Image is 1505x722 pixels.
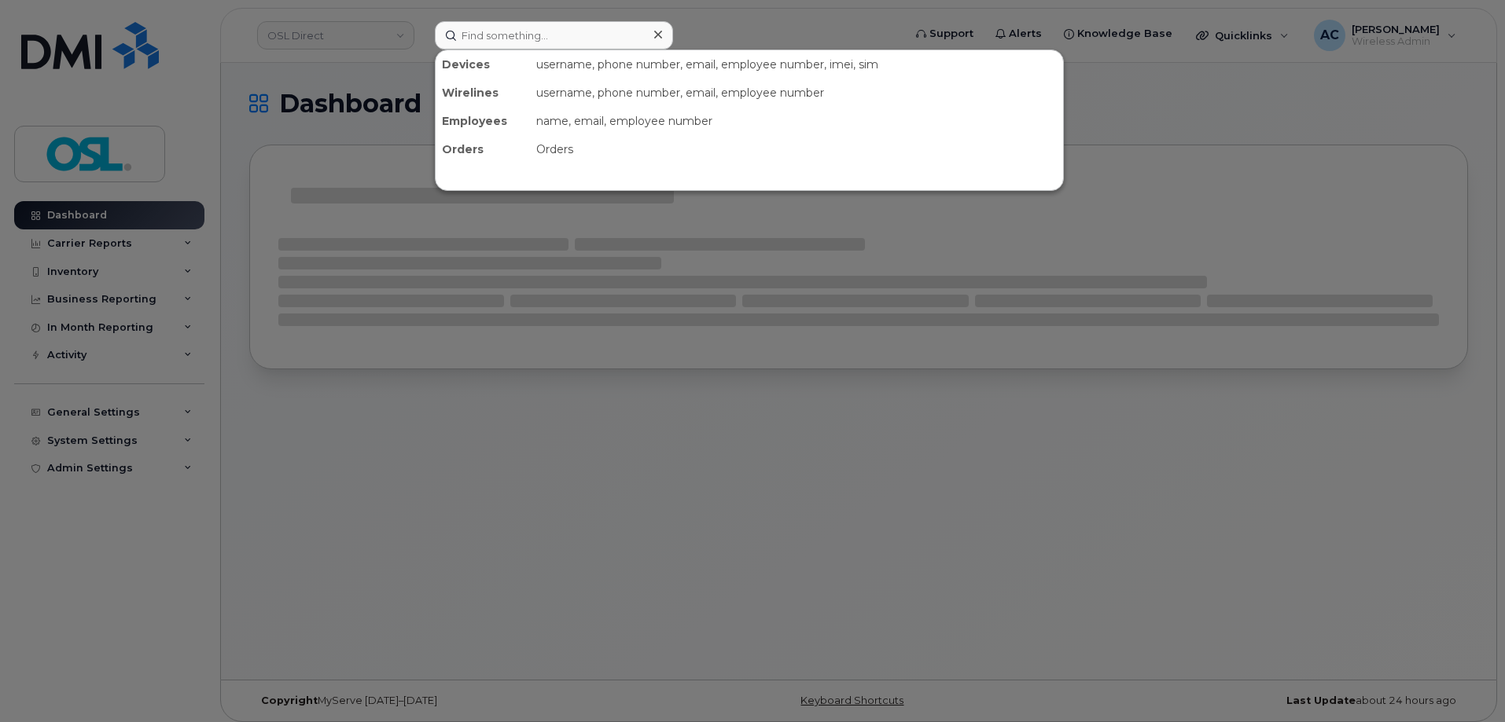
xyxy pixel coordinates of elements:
div: Wirelines [436,79,530,107]
div: username, phone number, email, employee number [530,79,1063,107]
div: Orders [530,135,1063,163]
div: Employees [436,107,530,135]
div: username, phone number, email, employee number, imei, sim [530,50,1063,79]
div: Devices [436,50,530,79]
div: Orders [436,135,530,163]
div: name, email, employee number [530,107,1063,135]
